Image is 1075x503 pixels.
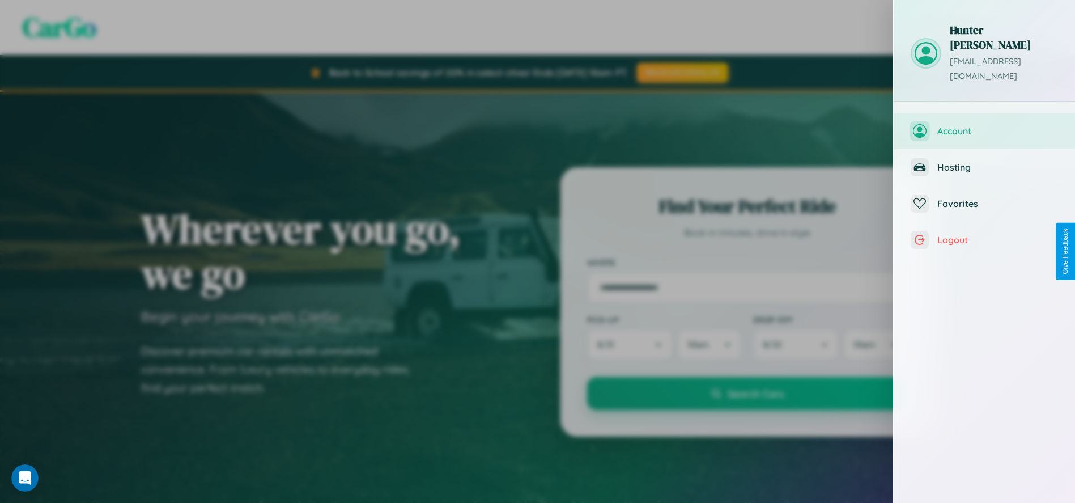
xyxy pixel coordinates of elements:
span: Favorites [937,198,1058,209]
button: Logout [894,222,1075,258]
div: Give Feedback [1061,229,1069,274]
h3: Hunter [PERSON_NAME] [950,23,1058,52]
span: Account [937,125,1058,137]
button: Hosting [894,149,1075,185]
button: Account [894,113,1075,149]
span: Logout [937,234,1058,246]
button: Favorites [894,185,1075,222]
span: Hosting [937,162,1058,173]
p: [EMAIL_ADDRESS][DOMAIN_NAME] [950,54,1058,84]
iframe: Intercom live chat [11,464,39,492]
